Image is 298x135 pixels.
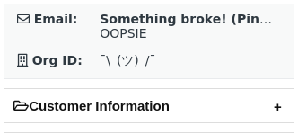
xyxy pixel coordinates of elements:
[100,53,155,67] span: ¯\_(ツ)_/¯
[4,89,294,122] h2: Customer Information
[32,53,83,67] strong: Org ID:
[100,26,146,40] span: OOPSIE
[34,12,78,26] strong: Email:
